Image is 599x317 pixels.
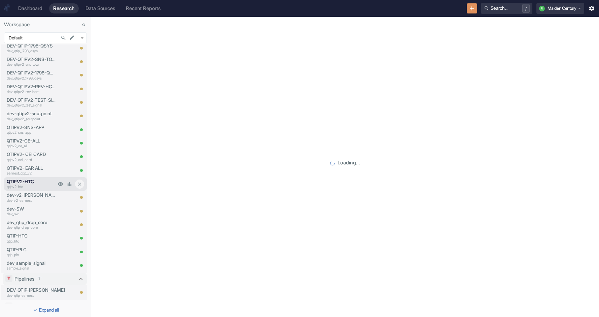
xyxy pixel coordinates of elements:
div: U [539,6,545,11]
p: dev_qtip_1798_qsys [7,49,56,54]
svg: Close item [77,195,82,200]
p: dev_sample_signal [7,260,56,266]
p: DEV-QTIPV2-REV-HCNT [7,83,56,90]
button: New Resource [467,3,477,14]
p: dev_qtip_drop_core [7,219,74,226]
svg: Close item [77,86,82,92]
a: QTIPV2-HTCqtipv2_htc [7,178,56,190]
p: qtipv2_htc [7,184,56,190]
a: DEV-QTIPV2-REV-HCNTdev_qtipv2_rev_hcnt [7,83,56,95]
svg: Close item [77,235,82,241]
svg: Close item [77,45,82,51]
a: Data Sources [81,3,119,13]
p: dev_qtipv2_sns_towr [7,62,56,67]
svg: Close item [77,72,82,78]
button: Search.../ [481,3,532,14]
svg: Close item [77,127,82,132]
div: Research [53,5,75,11]
p: dev_qtip_earnest [7,293,74,298]
p: dev_qtipv2_rev_hcnt [7,89,56,95]
p: dev_qtip_drop_core [7,225,74,230]
p: Workspace [4,21,87,28]
p: qtipv2_ce_all [7,144,56,149]
a: QTIP-HTCqtip_htc [7,232,56,244]
p: qtip_htc [7,239,56,244]
svg: Close item [77,249,82,255]
svg: Close item [77,208,82,214]
p: QTIPV2-HTC [7,178,56,185]
svg: Close item [77,154,82,160]
p: qtip_plc [7,252,74,258]
a: DEV-QTIPV2-1798-QSYSdev_qtipv2_1798_qsys [7,69,56,81]
div: Pipelines1 [3,273,87,285]
a: dev-v2-[PERSON_NAME]dev_v2_earnest [7,192,56,203]
div: Recent Reports [126,5,161,11]
p: QTIPV2-CE-ALL [7,137,56,144]
p: earnest_qtip_v2 [7,171,56,176]
p: QTIP-PLC [7,246,74,253]
a: dev-SWdev_sw [7,205,56,217]
div: Data Sources52 [3,301,87,313]
p: qtipv2_sns_app [7,130,56,135]
span: 1 [36,276,42,282]
p: QTIPV2-SNS-APP [7,124,56,131]
svg: Close item [77,263,82,268]
svg: Close item [77,222,82,228]
a: View Preview [56,180,65,189]
p: Pipelines [14,275,34,283]
p: DEV-QTIPV2-TEST-SIGNAL [7,97,56,103]
a: QTIPV2-SNS-APPqtipv2_sns_app [7,124,56,135]
div: Data Sources [85,5,115,11]
a: Research [49,3,79,13]
a: QTIP-PLCqtip_plc [7,246,74,258]
button: edit [67,33,76,42]
p: sample_signal [7,266,56,271]
p: QTIP-HTC [7,232,56,239]
a: Dashboard [14,3,46,13]
p: dev-v2-[PERSON_NAME] [7,192,56,198]
p: dev_qtipv2_test_signal [7,103,56,108]
a: DEV-QTIP-[PERSON_NAME]dev_qtip_earnest [7,287,74,298]
a: dev-qtipv2-soutpointdev_qtipv2_soutpoint [7,110,56,122]
p: dev-qtipv2-soutpoint [7,110,56,117]
svg: Close item [77,181,82,187]
p: QTIPV2- CEI CARD [7,151,56,158]
p: DEV-QTIPV2-SNS-TOWR [7,56,56,63]
button: UMaiden Century [536,3,584,14]
p: DEV-QTIP-1798-QSYS [7,42,56,49]
a: View Analysis [65,180,74,189]
p: dev_qtipv2_soutpoint [7,117,56,122]
svg: Close item [77,167,82,173]
p: dev-SW [7,205,56,212]
svg: Close item [77,290,82,295]
p: Loading... [338,159,360,166]
p: dev_qtipv2_1798_qsys [7,76,56,81]
a: dev_qtip_drop_coredev_qtip_drop_core [7,219,74,230]
a: QTIPV2-CE-ALLqtipv2_ce_all [7,137,56,149]
a: QTIPV2- EAR ALLearnest_qtip_v2 [7,165,56,176]
svg: Close item [77,100,82,105]
p: dev_v2_earnest [7,198,56,203]
svg: Close item [77,59,82,65]
svg: Close item [77,140,82,146]
button: Collapse Sidebar [79,20,88,29]
a: QTIPV2- CEI CARDqtipv2_cei_card [7,151,56,162]
a: DEV-QTIPV2-SNS-TOWRdev_qtipv2_sns_towr [7,56,56,67]
button: Close item [75,180,84,189]
p: DEV-QTIP-[PERSON_NAME] [7,287,74,293]
p: dev_sw [7,212,56,217]
div: Dashboard [18,5,42,11]
a: DEV-QTIPV2-TEST-SIGNALdev_qtipv2_test_signal [7,97,56,108]
p: qtipv2_cei_card [7,157,56,163]
a: DEV-QTIP-1798-QSYSdev_qtip_1798_qsys [7,42,56,54]
a: dev_sample_signalsample_signal [7,260,56,271]
svg: Close item [77,113,82,119]
p: Data Sources [14,303,45,310]
p: QTIPV2- EAR ALL [7,165,56,171]
button: Expand all [1,305,90,316]
div: Default [4,32,87,43]
p: DEV-QTIPV2-1798-QSYS [7,69,56,76]
a: Recent Reports [122,3,165,13]
button: Search in Workspace... [59,33,68,42]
